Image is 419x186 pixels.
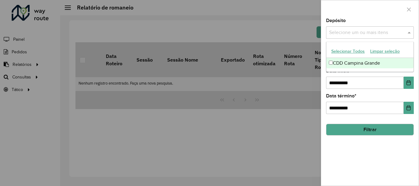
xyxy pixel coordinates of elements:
button: Selecionar Todos [329,47,367,56]
label: Data término [326,92,356,100]
button: Choose Date [404,77,414,89]
button: Filtrar [326,124,414,135]
div: CDD Campina Grande [326,58,413,68]
label: Depósito [326,17,346,24]
button: Limpar seleção [367,47,402,56]
button: Choose Date [404,102,414,114]
ng-dropdown-panel: Options list [326,42,414,72]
